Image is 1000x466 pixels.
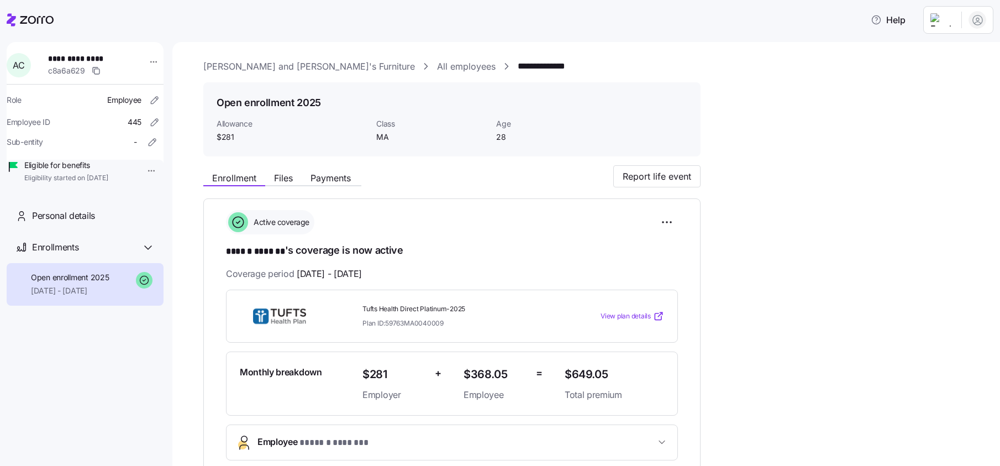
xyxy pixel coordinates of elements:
span: 28 [496,132,607,143]
span: Enrollment [212,174,256,182]
span: [DATE] - [DATE] [31,285,109,296]
span: Total premium [565,388,664,402]
span: Plan ID: 59763MA0040009 [362,318,444,328]
a: [PERSON_NAME] and [PERSON_NAME]'s Furniture [203,60,415,74]
span: MA [376,132,487,143]
span: Employee [464,388,527,402]
span: View plan details [601,311,651,322]
h1: Open enrollment 2025 [217,96,321,109]
span: $281 [217,132,367,143]
img: THP Direct [240,303,319,329]
span: Employer [362,388,426,402]
span: Eligible for benefits [24,160,108,171]
img: Employer logo [930,13,952,27]
a: View plan details [601,311,664,322]
span: Files [274,174,293,182]
span: $649.05 [565,365,664,384]
span: 445 [128,117,141,128]
span: Allowance [217,118,367,129]
span: Report life event [623,170,691,183]
span: Class [376,118,487,129]
span: Help [871,13,906,27]
span: Monthly breakdown [240,365,322,379]
span: c8a6a629 [48,65,85,76]
span: Enrollments [32,240,78,254]
h1: 's coverage is now active [226,243,678,259]
span: A C [13,61,24,70]
span: Coverage period [226,267,362,281]
a: All employees [437,60,496,74]
span: Payments [310,174,351,182]
span: $368.05 [464,365,527,384]
span: Active coverage [250,217,309,228]
span: Employee ID [7,117,50,128]
span: Eligibility started on [DATE] [24,174,108,183]
button: Report life event [613,165,701,187]
span: $281 [362,365,426,384]
span: Personal details [32,209,95,223]
span: - [134,137,137,148]
span: [DATE] - [DATE] [297,267,362,281]
span: = [536,365,543,381]
button: Help [862,9,914,31]
span: Age [496,118,607,129]
span: Sub-entity [7,137,43,148]
span: Role [7,95,22,106]
span: Employee [107,95,141,106]
span: + [435,365,441,381]
span: Employee [257,435,368,450]
span: Open enrollment 2025 [31,272,109,283]
span: Tufts Health Direct Platinum-2025 [362,305,556,314]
